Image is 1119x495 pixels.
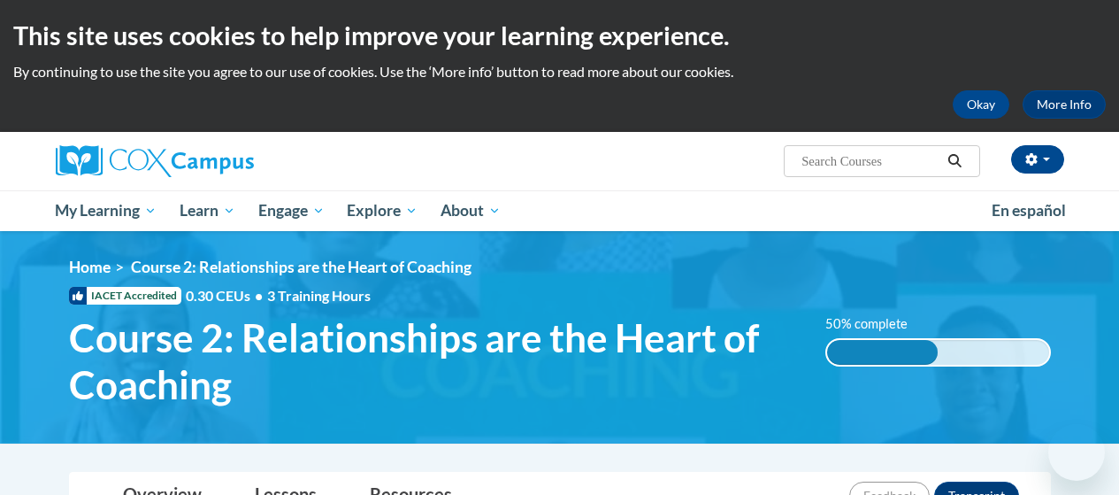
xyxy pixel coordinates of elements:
[255,287,263,304] span: •
[953,90,1009,119] button: Okay
[258,200,325,221] span: Engage
[1048,424,1105,481] iframe: Button to launch messaging window
[825,314,927,334] label: 50% complete
[69,314,799,408] span: Course 2: Relationships are the Heart of Coaching
[180,200,235,221] span: Learn
[335,190,429,231] a: Explore
[56,145,254,177] img: Cox Campus
[186,286,267,306] span: 0.30 CEUs
[56,145,374,177] a: Cox Campus
[55,200,157,221] span: My Learning
[69,287,181,305] span: IACET Accredited
[44,190,169,231] a: My Learning
[13,18,1106,53] h2: This site uses cookies to help improve your learning experience.
[42,190,1077,231] div: Main menu
[980,192,1077,229] a: En español
[941,151,968,172] button: Search
[1011,145,1064,174] button: Account Settings
[1023,90,1106,119] a: More Info
[800,151,941,172] input: Search Courses
[992,201,1066,220] span: En español
[69,258,111,276] a: Home
[168,190,247,231] a: Learn
[13,62,1106,81] p: By continuing to use the site you agree to our use of cookies. Use the ‘More info’ button to read...
[247,190,336,231] a: Engage
[441,200,501,221] span: About
[267,287,371,304] span: 3 Training Hours
[347,200,418,221] span: Explore
[827,340,939,365] div: 50% complete
[131,258,471,276] span: Course 2: Relationships are the Heart of Coaching
[429,190,512,231] a: About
